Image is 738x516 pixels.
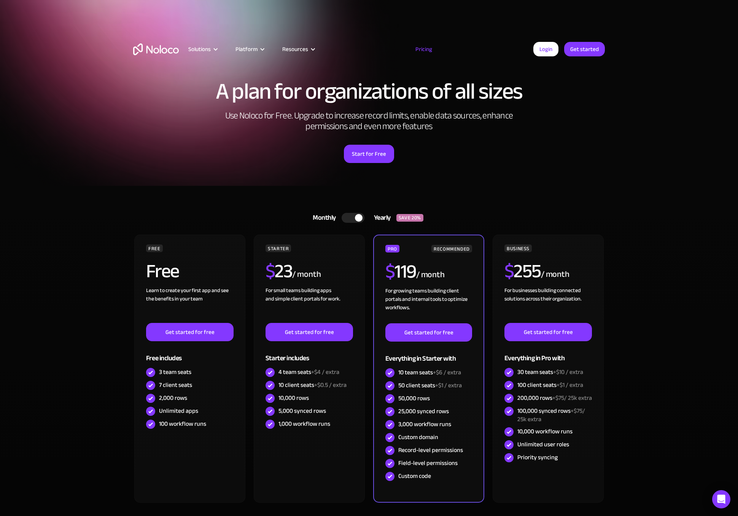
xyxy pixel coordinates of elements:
a: Start for Free [344,145,394,163]
div: PRO [385,245,399,252]
h2: 23 [266,262,293,281]
div: Custom domain [398,433,438,441]
div: Learn to create your first app and see the benefits in your team ‍ [146,286,234,323]
div: Resources [273,44,323,54]
h2: Free [146,262,179,281]
a: Get started for free [385,323,472,342]
span: $ [504,253,514,289]
a: home [133,43,179,55]
div: Everything in Pro with [504,341,592,366]
div: 10 client seats [278,381,347,389]
span: +$75/ 25k extra [517,405,585,425]
div: Everything in Starter with [385,342,472,366]
div: 30 team seats [517,368,583,376]
a: Get started for free [146,323,234,341]
div: 25,000 synced rows [398,407,449,415]
div: 4 team seats [278,368,339,376]
div: 7 client seats [159,381,192,389]
div: 10,000 rows [278,394,309,402]
span: $ [266,253,275,289]
span: $ [385,254,395,289]
h1: A plan for organizations of all sizes [133,80,605,103]
div: Open Intercom Messenger [712,490,730,508]
div: / month [541,268,569,281]
div: Solutions [188,44,211,54]
div: 100 client seats [517,381,583,389]
div: Monthly [303,212,342,224]
span: +$4 / extra [311,366,339,378]
span: +$6 / extra [433,367,461,378]
div: Resources [282,44,308,54]
div: Free includes [146,341,234,366]
div: Unlimited apps [159,407,198,415]
div: / month [416,269,445,281]
div: SAVE 20% [396,214,423,222]
a: Get started [564,42,605,56]
div: For small teams building apps and simple client portals for work. ‍ [266,286,353,323]
span: +$0.5 / extra [314,379,347,391]
a: Pricing [406,44,442,54]
div: Solutions [179,44,226,54]
div: BUSINESS [504,244,532,252]
a: Login [533,42,558,56]
div: 3 team seats [159,368,191,376]
div: RECOMMENDED [431,245,472,252]
div: 3,000 workflow runs [398,420,451,428]
div: Starter includes [266,341,353,366]
div: Custom code [398,472,431,480]
h2: 255 [504,262,541,281]
div: Yearly [364,212,396,224]
div: 100,000 synced rows [517,407,592,423]
span: +$75/ 25k extra [552,392,592,404]
span: +$1 / extra [435,380,462,391]
div: For growing teams building client portals and internal tools to optimize workflows. [385,287,472,323]
div: Field-level permissions [398,459,458,467]
a: Get started for free [504,323,592,341]
div: 2,000 rows [159,394,187,402]
h2: 119 [385,262,416,281]
a: Get started for free [266,323,353,341]
div: STARTER [266,244,291,252]
div: 100 workflow runs [159,420,206,428]
div: 10 team seats [398,368,461,377]
span: +$10 / extra [553,366,583,378]
div: Platform [235,44,258,54]
div: Platform [226,44,273,54]
div: / month [292,268,321,281]
span: +$1 / extra [557,379,583,391]
div: Record-level permissions [398,446,463,454]
div: 50,000 rows [398,394,430,403]
div: 1,000 workflow runs [278,420,330,428]
div: 200,000 rows [517,394,592,402]
div: FREE [146,244,163,252]
div: For businesses building connected solutions across their organization. ‍ [504,286,592,323]
h2: Use Noloco for Free. Upgrade to increase record limits, enable data sources, enhance permissions ... [217,110,521,132]
div: 10,000 workflow runs [517,427,573,436]
div: Unlimited user roles [517,440,569,449]
div: 5,000 synced rows [278,407,326,415]
div: Priority syncing [517,453,558,462]
div: 50 client seats [398,381,462,390]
